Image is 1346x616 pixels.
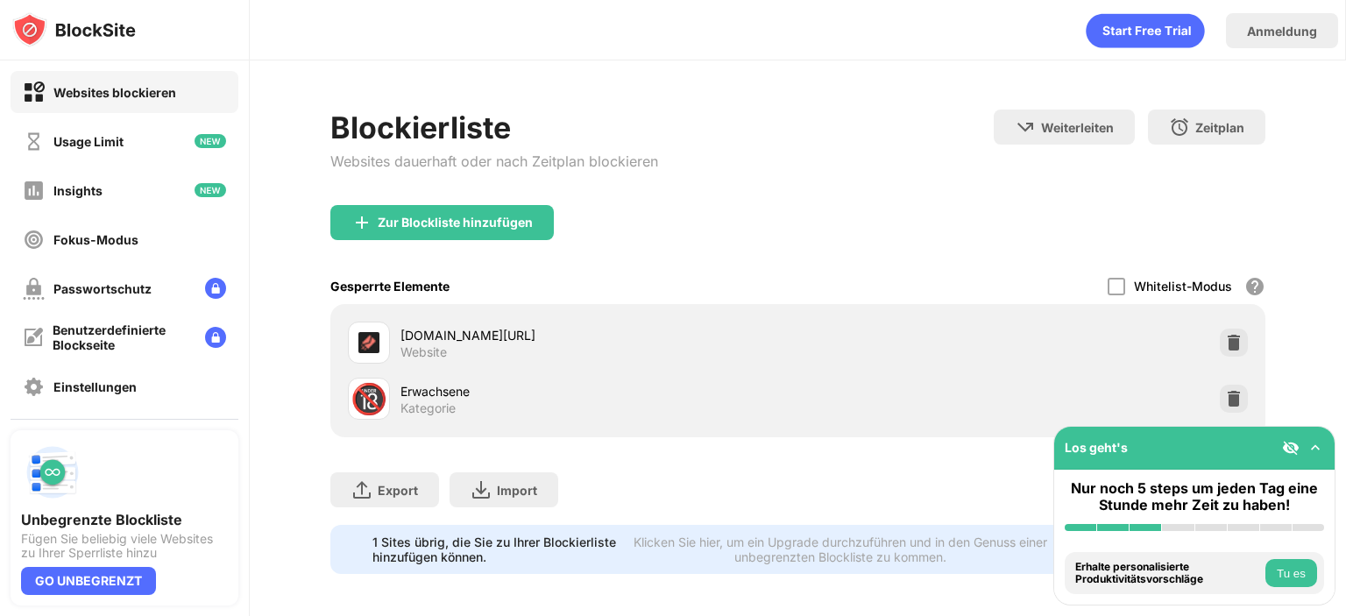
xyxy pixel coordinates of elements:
img: favicons [358,332,379,353]
button: Tu es [1265,559,1317,587]
div: Website [400,344,447,360]
div: Import [497,483,537,498]
div: Blockierliste [330,110,658,145]
div: Websites blockieren [53,85,176,100]
img: block-on.svg [23,81,45,103]
img: push-block-list.svg [21,441,84,504]
div: Insights [53,183,103,198]
img: focus-off.svg [23,229,45,251]
img: logo-blocksite.svg [12,12,136,47]
div: Kategorie [400,400,456,416]
div: Zur Blockliste hinzufügen [378,216,533,230]
div: Weiterleiten [1041,120,1114,135]
div: Einstellungen [53,379,137,394]
div: Fokus-Modus [53,232,138,247]
div: Nur noch 5 steps um jeden Tag eine Stunde mehr Zeit zu haben! [1065,480,1324,513]
div: Whitelist-Modus [1134,279,1232,294]
div: Zeitplan [1195,120,1244,135]
img: new-icon.svg [195,183,226,197]
div: Unbegrenzte Blockliste [21,511,228,528]
div: Benutzerdefinierte Blockseite [53,322,191,352]
div: Los geht's [1065,440,1128,455]
div: Passwortschutz [53,281,152,296]
div: Websites dauerhaft oder nach Zeitplan blockieren [330,152,658,170]
img: insights-off.svg [23,180,45,202]
div: Usage Limit [53,134,124,149]
div: Erwachsene [400,382,797,400]
div: animation [1086,13,1205,48]
div: 🔞 [351,381,387,417]
img: new-icon.svg [195,134,226,148]
img: password-protection-off.svg [23,278,45,300]
div: Erhalte personalisierte Produktivitätsvorschläge [1075,561,1261,586]
div: Anmeldung [1247,24,1317,39]
div: [DOMAIN_NAME][URL] [400,326,797,344]
img: time-usage-off.svg [23,131,45,152]
div: Export [378,483,418,498]
div: 1 Sites übrig, die Sie zu Ihrer Blockierliste hinzufügen können. [372,535,617,564]
div: Klicken Sie hier, um ein Upgrade durchzuführen und in den Genuss einer unbegrenzten Blockliste zu... [627,535,1053,564]
img: settings-off.svg [23,376,45,398]
img: lock-menu.svg [205,278,226,299]
img: omni-setup-toggle.svg [1307,439,1324,457]
img: eye-not-visible.svg [1282,439,1300,457]
img: lock-menu.svg [205,327,226,348]
div: Fügen Sie beliebig viele Websites zu Ihrer Sperrliste hinzu [21,532,228,560]
div: GO UNBEGRENZT [21,567,156,595]
div: Gesperrte Elemente [330,279,450,294]
img: customize-block-page-off.svg [23,327,44,348]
